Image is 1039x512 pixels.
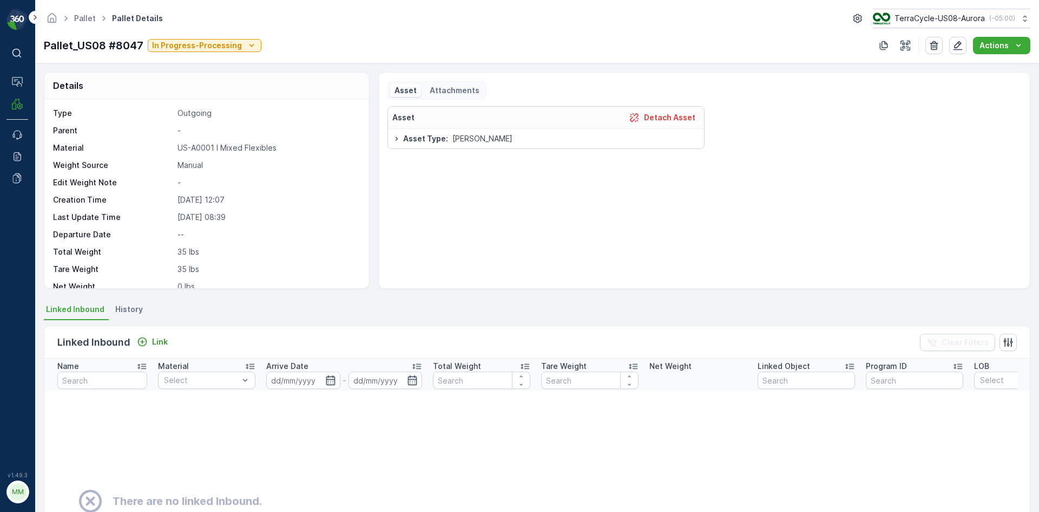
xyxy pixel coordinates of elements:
input: Search [433,372,530,389]
span: [PERSON_NAME] [452,133,512,144]
button: Link [133,335,172,348]
h2: There are no linked Inbound. [113,493,262,509]
a: Pallet [74,14,96,23]
input: Search [758,372,855,389]
a: Homepage [46,16,58,25]
p: Departure Date [53,229,173,240]
span: Linked Inbound [46,304,104,315]
p: In Progress-Processing [152,40,242,51]
p: Link [152,336,168,347]
p: Actions [979,40,1009,51]
p: - [343,374,346,387]
input: Search [866,372,963,389]
p: Total Weight [53,247,173,257]
p: Outgoing [177,108,358,119]
p: Material [158,361,189,372]
p: [DATE] 08:39 [177,212,358,223]
p: Type [53,108,173,119]
button: TerraCycle-US08-Aurora(-05:00) [873,9,1030,28]
p: Arrive Date [266,361,308,372]
p: Linked Object [758,361,810,372]
p: Program ID [866,361,907,372]
p: Net Weight [53,281,173,292]
img: logo [6,9,28,30]
p: -- [177,229,358,240]
input: Search [541,372,639,389]
p: Material [53,142,173,153]
p: Details [53,79,83,92]
p: Parent [53,125,173,136]
p: - [177,125,358,136]
p: Clear Filters [942,337,989,348]
button: In Progress-Processing [148,39,261,52]
p: Pallet_US08 #8047 [44,37,143,54]
button: Actions [973,37,1030,54]
p: Manual [177,160,358,171]
input: dd/mm/yyyy [266,372,340,389]
p: 0 lbs [177,281,358,292]
p: Creation Time [53,195,173,205]
p: LOB [974,361,989,372]
p: 35 lbs [177,264,358,275]
span: Asset Type : [403,133,448,144]
span: v 1.49.3 [6,472,28,478]
p: ( -05:00 ) [989,14,1015,23]
p: Asset [394,85,417,96]
input: dd/mm/yyyy [348,372,423,389]
button: Clear Filters [920,334,995,351]
p: Select [164,375,239,386]
input: Search [57,372,147,389]
p: US-A0001 I Mixed Flexibles [177,142,358,153]
button: Detach Asset [624,111,700,124]
p: - [177,177,358,188]
p: Linked Inbound [57,335,130,350]
p: Total Weight [433,361,481,372]
span: Pallet Details [110,13,165,24]
p: 35 lbs [177,247,358,257]
p: Name [57,361,79,372]
div: MM [9,483,27,501]
p: Weight Source [53,160,173,171]
img: image_ci7OI47.png [873,12,890,24]
p: Attachments [430,85,479,96]
p: TerraCycle-US08-Aurora [895,13,985,24]
p: Last Update Time [53,212,173,223]
span: History [115,304,143,315]
p: Detach Asset [644,112,695,123]
p: Tare Weight [541,361,587,372]
p: Tare Weight [53,264,173,275]
p: Edit Weight Note [53,177,173,188]
p: [DATE] 12:07 [177,195,358,205]
button: MM [6,481,28,503]
p: Net Weight [649,361,692,372]
p: Asset [392,112,415,123]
